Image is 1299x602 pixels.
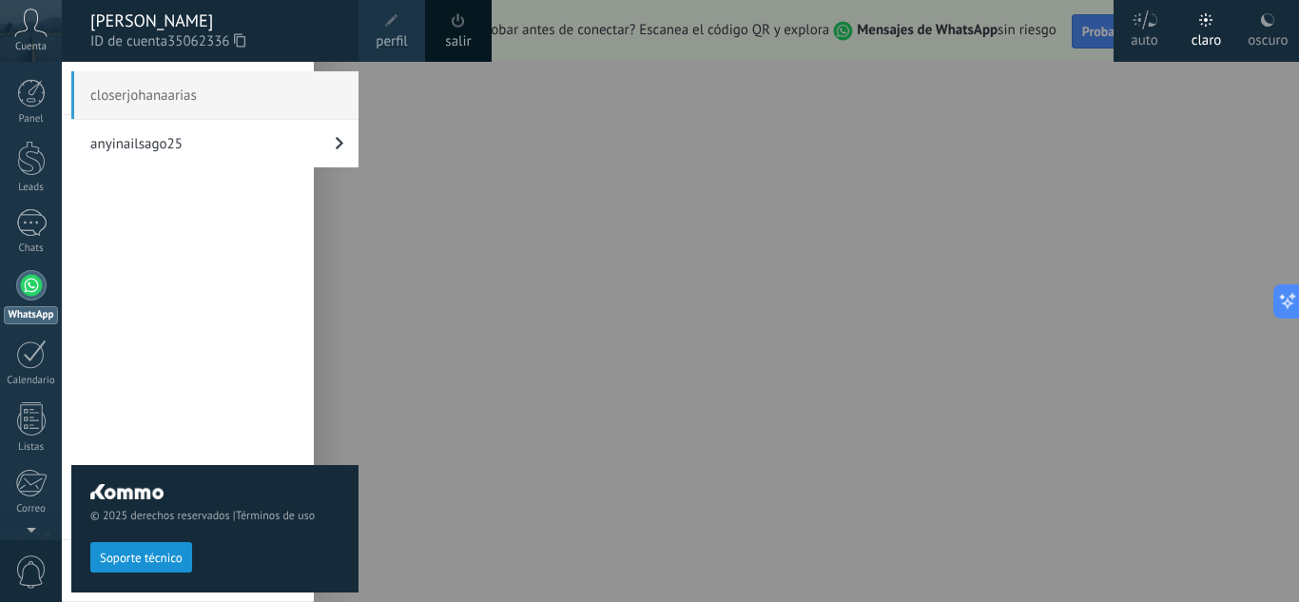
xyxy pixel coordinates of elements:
a: anyinailsago25 [71,120,359,167]
div: WhatsApp [4,306,58,324]
div: Correo [4,503,59,515]
a: salir [445,31,471,52]
div: Calendario [4,375,59,387]
span: perfil [376,31,407,52]
span: © 2025 derechos reservados | [90,509,339,523]
span: 35062336 [167,31,245,52]
div: Listas [4,441,59,454]
span: Soporte técnico [100,552,183,565]
a: Soporte técnico [90,550,192,564]
div: oscuro [1248,12,1288,62]
div: claro [1192,12,1222,62]
span: Cuenta [15,41,47,53]
a: Todos los leads [62,540,314,602]
a: Términos de uso [236,509,315,523]
div: [PERSON_NAME] [90,10,339,31]
span: ID de cuenta [90,31,339,52]
button: Soporte técnico [90,542,192,573]
div: Chats [4,243,59,255]
span: closerjohanaarias [71,71,359,119]
div: Leads [4,182,59,194]
div: auto [1131,12,1158,62]
div: Panel [4,113,59,126]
